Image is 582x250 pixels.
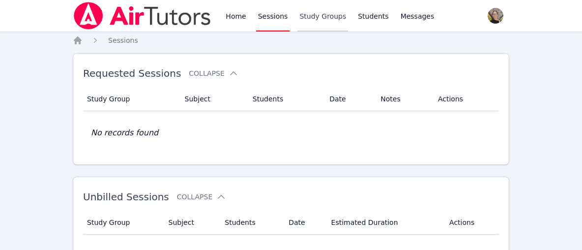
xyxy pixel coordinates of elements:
[247,87,323,111] th: Students
[177,192,226,202] button: Collapse
[189,68,238,78] button: Collapse
[73,2,212,30] img: Air Tutors
[83,211,163,235] th: Study Group
[323,87,375,111] th: Date
[401,11,435,21] span: Messages
[219,211,283,235] th: Students
[179,87,247,111] th: Subject
[83,191,169,203] span: Unbilled Sessions
[325,211,443,235] th: Estimated Duration
[375,87,432,111] th: Notes
[443,211,499,235] th: Actions
[83,67,181,79] span: Requested Sessions
[432,87,499,111] th: Actions
[163,211,219,235] th: Subject
[108,35,138,45] a: Sessions
[83,87,179,111] th: Study Group
[73,35,509,45] nav: Breadcrumb
[108,36,138,44] span: Sessions
[283,211,325,235] th: Date
[83,111,499,155] td: No records found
